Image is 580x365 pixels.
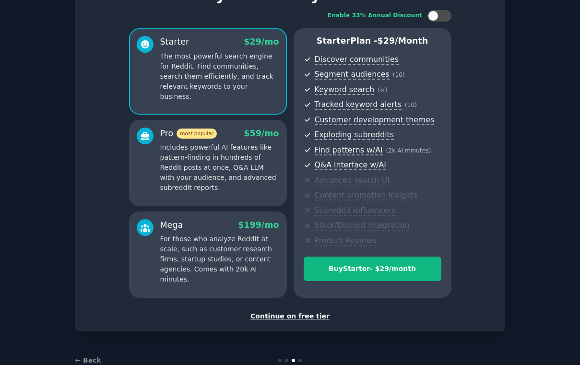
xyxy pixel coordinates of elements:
[315,55,399,65] span: Discover communities
[315,145,383,155] span: Find patterns w/AI
[315,85,375,95] span: Keyword search
[238,220,279,230] span: $ 199 /mo
[75,356,101,364] a: ← Back
[315,130,394,140] span: Exploding subreddits
[160,128,217,140] div: Pro
[393,71,405,78] span: ( 10 )
[160,36,189,48] div: Starter
[160,142,279,193] p: Includes powerful AI features like pattern-finding in hundreds of Reddit posts at once, Q&A LLM w...
[315,236,377,246] span: Product Reviews
[244,37,279,47] span: $ 29 /mo
[304,264,441,274] div: Buy Starter - $ 29 /month
[315,100,402,110] span: Tracked keyword alerts
[315,160,386,170] span: Q&A interface w/AI
[160,219,183,231] div: Mega
[160,51,279,102] p: The most powerful search engine for Reddit. Find communities, search them efficiently, and track ...
[378,87,387,94] span: ( ∞ )
[405,102,417,108] span: ( 10 )
[315,176,390,186] span: Advanced search UI
[85,311,495,321] div: Continue on free tier
[177,129,217,139] span: most popular
[244,129,279,138] span: $ 59 /mo
[315,206,395,216] span: Subreddit influencers
[386,147,431,154] span: ( 2k AI minutes )
[378,36,428,46] span: $ 29 /month
[315,190,418,200] span: Content promotion insights
[304,257,441,281] button: BuyStarter- $29/month
[304,35,441,47] p: Starter Plan -
[315,221,410,231] span: Slack/Discord integration
[315,115,435,125] span: Customer development themes
[328,12,423,20] div: Enable 33% Annual Discount
[315,70,390,80] span: Segment audiences
[160,234,279,284] p: For those who analyze Reddit at scale, such as customer research firms, startup studios, or conte...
